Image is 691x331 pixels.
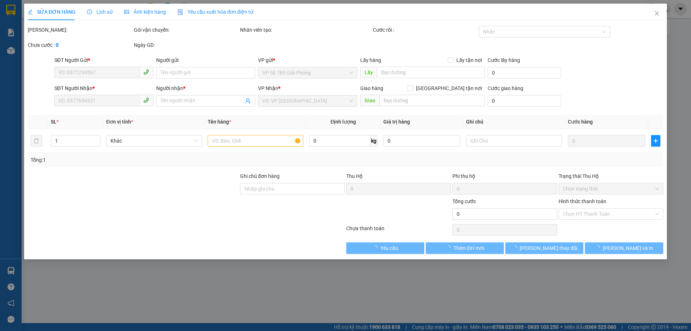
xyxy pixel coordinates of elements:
button: plus [651,135,660,147]
div: Cước rồi : [373,26,478,34]
span: Giao [360,95,379,106]
button: Close [647,4,667,24]
span: SỬA ĐƠN HÀNG [28,9,76,15]
div: Nhân viên tạo: [240,26,371,34]
span: loading [372,245,380,250]
span: loading [595,245,603,250]
span: [PERSON_NAME] và In [603,244,653,252]
span: Khác [110,135,198,146]
div: Ngày GD: [134,41,239,49]
span: Cước hàng [568,119,593,125]
input: VD: Bàn, Ghế [208,135,303,147]
button: delete [31,135,42,147]
span: Tổng cước [452,198,476,204]
div: Người gửi [156,56,255,64]
span: VP Số 789 Giải Phóng [263,67,353,78]
img: icon [177,9,183,15]
input: 0 [568,135,645,147]
th: Ghi chú [464,115,565,129]
span: Thu Hộ [346,173,363,179]
span: VP Nhận [258,85,279,91]
span: [PERSON_NAME] thay đổi [520,244,577,252]
div: SĐT Người Gửi [54,56,153,64]
span: picture [124,9,129,14]
span: kg [370,135,378,147]
button: [PERSON_NAME] thay đổi [505,242,583,254]
input: Ghi Chú [466,135,562,147]
div: Phí thu hộ [452,172,557,183]
div: [PERSON_NAME]: [28,26,132,34]
input: Dọc đường [377,67,485,78]
span: Giá trị hàng [383,119,410,125]
span: Định lượng [331,119,356,125]
span: phone [143,97,149,103]
span: Ảnh kiện hàng [124,9,166,15]
span: Đơn vị tính [106,119,133,125]
span: loading [446,245,453,250]
span: clock-circle [87,9,92,14]
div: VP gửi [258,56,357,64]
div: Gói vận chuyển: [134,26,239,34]
span: Yêu cầu xuất hóa đơn điện tử [177,9,253,15]
span: Lấy tận nơi [453,56,485,64]
span: user-add [245,98,251,104]
button: [PERSON_NAME] và In [585,242,663,254]
span: Yêu cầu [380,244,398,252]
span: close [654,10,660,16]
div: Chưa cước : [28,41,132,49]
div: Người nhận [156,84,255,92]
label: Ghi chú đơn hàng [240,173,280,179]
button: Yêu cầu [346,242,424,254]
span: Lấy [360,67,377,78]
span: plus [651,138,660,144]
b: 0 [56,42,59,48]
div: SĐT Người Nhận [54,84,153,92]
span: Tên hàng [208,119,231,125]
input: Ghi chú đơn hàng [240,183,345,194]
span: Giao hàng [360,85,383,91]
button: Thêm ĐH mới [426,242,504,254]
label: Cước giao hàng [488,85,523,91]
span: Chọn trạng thái [563,183,659,194]
input: Cước giao hàng [488,95,561,107]
label: Hình thức thanh toán [559,198,606,204]
label: Cước lấy hàng [488,57,520,63]
span: Lịch sử [87,9,113,15]
span: SL [51,119,57,125]
span: edit [28,9,33,14]
input: Cước lấy hàng [488,67,561,79]
span: [GEOGRAPHIC_DATA] tận nơi [413,84,485,92]
div: Chưa thanh toán [345,224,452,237]
input: Dọc đường [379,95,485,106]
div: Trạng thái Thu Hộ [559,172,663,180]
span: phone [143,69,149,75]
span: Lấy hàng [360,57,381,63]
span: loading [512,245,520,250]
div: Tổng: 1 [31,156,267,164]
span: Thêm ĐH mới [453,244,484,252]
